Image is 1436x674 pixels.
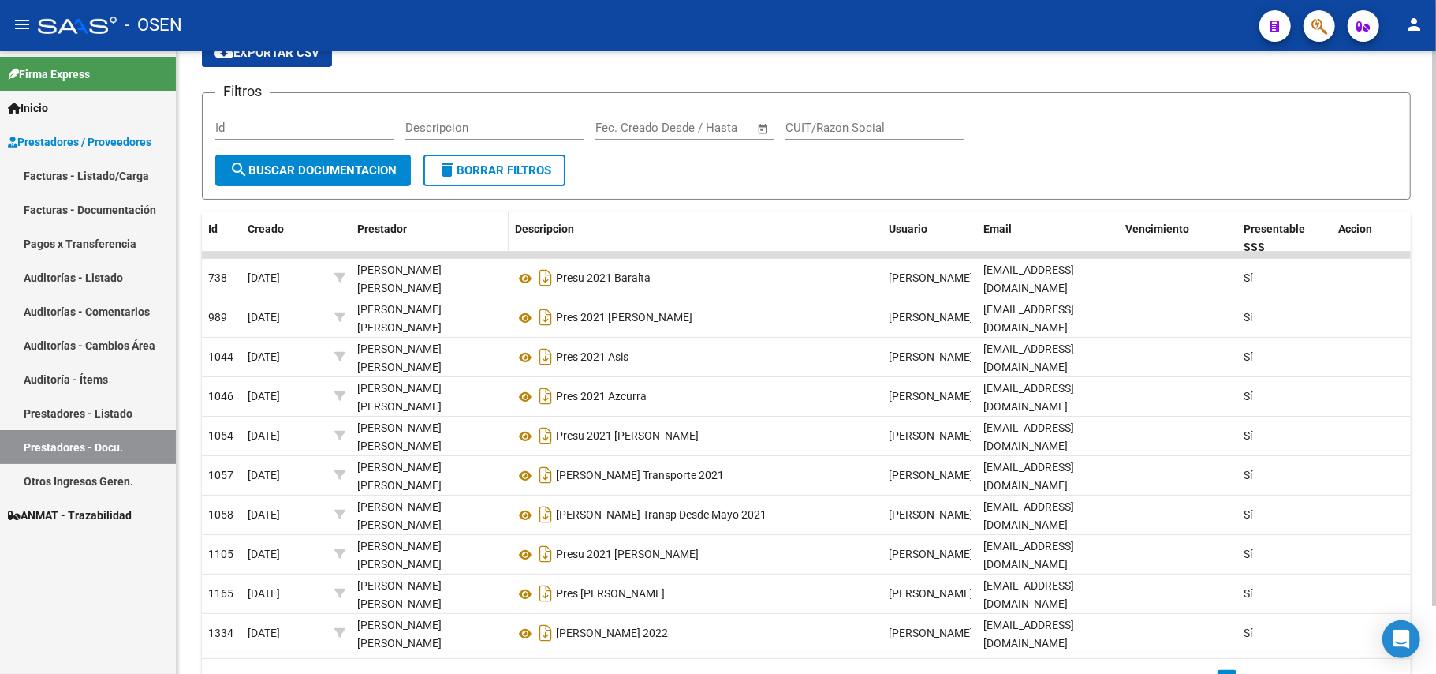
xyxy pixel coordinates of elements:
button: Buscar Documentacion [215,155,411,186]
span: Email [983,223,1012,235]
span: 1046 [208,390,233,403]
span: Prestadores / Proveedores [8,133,151,151]
span: [DATE] [248,350,280,363]
span: Pres 2021 [PERSON_NAME] [556,312,692,324]
span: [PERSON_NAME] [889,587,973,600]
datatable-header-cell: Creado [241,212,328,264]
span: 1165 [208,587,233,600]
span: [PERSON_NAME] [889,627,973,639]
span: [DATE] [248,271,280,284]
span: 1334 [208,627,233,639]
span: Descripcion [515,223,574,235]
span: ANMAT - Trazabilidad [8,507,132,524]
h3: Filtros [215,81,270,103]
span: [EMAIL_ADDRESS][DOMAIN_NAME] [983,500,1074,531]
mat-icon: menu [13,15,32,34]
span: Usuario [889,223,927,235]
button: Open calendar [755,120,773,138]
span: Prestador [357,223,407,235]
span: Exportar CSV [214,46,319,60]
span: Presu 2021 [PERSON_NAME] [556,430,699,443]
span: [PERSON_NAME] [889,429,973,442]
span: [DATE] [248,587,280,600]
span: [EMAIL_ADDRESS][DOMAIN_NAME] [983,579,1074,610]
div: [PERSON_NAME] [PERSON_NAME] [357,459,502,495]
span: [DATE] [248,311,280,324]
i: Descargar documento [535,502,556,527]
div: [PERSON_NAME] [PERSON_NAME] [357,301,502,337]
span: [PERSON_NAME] [889,390,973,403]
span: Buscar Documentacion [229,163,397,178]
datatable-header-cell: Id [202,212,241,264]
span: Presentable SSS [1244,223,1305,253]
div: [PERSON_NAME] [PERSON_NAME] [357,261,502,298]
span: Accion [1338,223,1372,235]
span: [DATE] [248,508,280,521]
datatable-header-cell: Prestador [351,212,509,264]
span: [EMAIL_ADDRESS][DOMAIN_NAME] [983,461,1074,492]
div: [PERSON_NAME] [PERSON_NAME] [357,380,502,416]
span: [EMAIL_ADDRESS][DOMAIN_NAME] [983,421,1074,452]
span: Pres [PERSON_NAME] [556,588,665,601]
span: [PERSON_NAME] [889,350,973,363]
span: [EMAIL_ADDRESS][DOMAIN_NAME] [983,619,1074,650]
span: Vencimiento [1125,223,1189,235]
mat-icon: search [229,160,248,179]
span: 1058 [208,508,233,521]
span: [EMAIL_ADDRESS][DOMAIN_NAME] [983,540,1074,571]
span: Creado [248,223,284,235]
mat-icon: delete [438,160,457,179]
span: Id [208,223,218,235]
span: Sí [1244,350,1252,363]
span: Sí [1244,587,1252,600]
span: Sí [1244,311,1252,324]
i: Descargar documento [535,620,556,646]
i: Descargar documento [535,541,556,567]
span: Sí [1244,429,1252,442]
span: [DATE] [248,429,280,442]
span: [EMAIL_ADDRESS][DOMAIN_NAME] [983,343,1074,373]
datatable-header-cell: Usuario [882,212,977,264]
button: Borrar Filtros [423,155,565,186]
datatable-header-cell: Vencimiento [1119,212,1237,264]
div: [PERSON_NAME] [PERSON_NAME] [357,340,502,376]
span: Pres 2021 Asis [556,351,628,364]
span: Sí [1244,271,1252,284]
span: Sí [1244,627,1252,639]
span: [EMAIL_ADDRESS][DOMAIN_NAME] [983,382,1074,413]
span: Presu 2021 [PERSON_NAME] [556,549,699,561]
datatable-header-cell: Email [977,212,1119,264]
mat-icon: cloud_download [214,43,233,62]
i: Descargar documento [535,423,556,448]
span: [EMAIL_ADDRESS][DOMAIN_NAME] [983,264,1074,294]
span: Sí [1244,508,1252,521]
div: [PERSON_NAME] [PERSON_NAME] [357,616,502,653]
span: [DATE] [248,469,280,481]
i: Descargar documento [535,344,556,369]
span: - OSEN [125,8,182,43]
i: Descargar documento [535,581,556,606]
datatable-header-cell: Presentable SSS [1237,212,1332,264]
span: [PERSON_NAME] 2022 [556,627,668,640]
span: Borrar Filtros [438,163,551,178]
span: Sí [1244,548,1252,560]
i: Descargar documento [535,462,556,488]
span: Firma Express [8,66,90,83]
div: [PERSON_NAME] [PERSON_NAME] [357,577,502,613]
datatable-header-cell: Accion [1332,212,1411,264]
span: [PERSON_NAME] [889,508,973,521]
span: [PERSON_NAME] [889,311,973,324]
span: [EMAIL_ADDRESS][DOMAIN_NAME] [983,303,1074,334]
datatable-header-cell: Descripcion [509,212,882,264]
span: 1054 [208,429,233,442]
input: Fecha inicio [595,121,659,135]
span: 738 [208,271,227,284]
span: [PERSON_NAME] [889,548,973,560]
span: Presu 2021 Baralta [556,272,651,285]
input: Fecha fin [673,121,750,135]
div: Open Intercom Messenger [1382,620,1420,658]
span: Sí [1244,469,1252,481]
span: 1105 [208,548,233,560]
span: [PERSON_NAME] [889,271,973,284]
span: Inicio [8,99,48,117]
